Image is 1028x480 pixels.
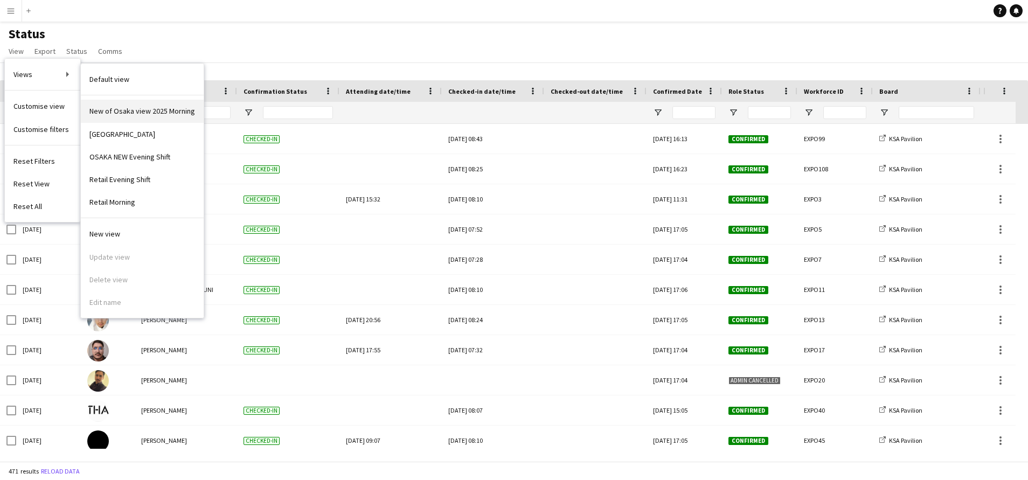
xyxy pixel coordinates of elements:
div: [DATE] 08:43 [448,124,538,154]
input: Workforce ID Filter Input [823,106,866,119]
a: Comms [94,44,127,58]
div: EXPO99 [797,124,873,154]
div: [DATE] 20:56 [346,305,435,335]
span: Default view [89,74,129,84]
span: Confirmed [728,135,768,143]
span: View [9,46,24,56]
span: Comms [98,46,122,56]
button: Open Filter Menu [879,108,889,117]
span: Checked-in [244,196,280,204]
a: undefined [81,100,204,122]
div: EXPO45 [797,426,873,455]
input: Confirmation Status Filter Input [263,106,333,119]
span: KSA Pavilion [889,255,922,263]
a: Reset Filters [5,150,80,172]
div: [DATE] 09:07 [346,426,435,455]
a: Reset All [5,195,80,218]
div: [DATE] 11:31 [647,184,722,214]
div: [DATE] 17:55 [346,335,435,365]
div: [DATE] [16,305,81,335]
div: EXPO108 [797,154,873,184]
a: undefined [81,222,204,245]
a: KSA Pavilion [879,436,922,444]
a: KSA Pavilion [879,316,922,324]
span: KSA Pavilion [889,195,922,203]
div: EXPO3 [797,184,873,214]
a: KSA Pavilion [879,286,922,294]
span: Checked-in date/time [448,87,516,95]
div: EXPO7 [797,245,873,274]
span: Retail Morning [89,197,135,207]
a: Customise view [5,95,80,117]
span: Reset View [13,179,50,189]
span: Checked-in [244,407,280,415]
span: Customise view [13,101,65,111]
div: [DATE] 07:52 [448,214,538,244]
div: [DATE] [16,395,81,425]
div: [DATE] 17:05 [647,214,722,244]
div: [DATE] 16:13 [647,124,722,154]
span: Confirmed [728,316,768,324]
span: Board [879,87,898,95]
div: [DATE] 08:25 [448,154,538,184]
a: Reset View [5,172,80,195]
input: Role Status Filter Input [748,106,791,119]
span: Checked-in [244,256,280,264]
div: EXPO11 [797,275,873,304]
span: KSA Pavilion [889,436,922,444]
button: Open Filter Menu [804,108,814,117]
span: Checked-out date/time [551,87,623,95]
div: [DATE] [16,214,81,244]
a: KSA Pavilion [879,195,922,203]
span: Confirmation Status [244,87,307,95]
a: KSA Pavilion [879,225,922,233]
span: Confirmed [728,226,768,234]
div: [DATE] 07:32 [448,335,538,365]
span: [PERSON_NAME] [141,406,187,414]
span: KSA Pavilion [889,225,922,233]
input: Board Filter Input [899,106,974,119]
span: [GEOGRAPHIC_DATA] [89,129,155,139]
div: [DATE] 08:07 [448,395,538,425]
span: Checked-in [244,165,280,173]
span: Reset All [13,201,42,211]
button: Open Filter Menu [244,108,253,117]
div: [DATE] [16,275,81,304]
a: KSA Pavilion [879,376,922,384]
div: [DATE] 08:10 [448,426,538,455]
div: [DATE] 17:04 [647,335,722,365]
a: undefined [81,145,204,168]
a: Views [5,63,80,86]
a: undefined [81,168,204,191]
span: KSA Pavilion [889,376,922,384]
button: Reload data [39,465,82,477]
div: EXPO40 [797,395,873,425]
div: [DATE] [16,245,81,274]
span: Confirmed [728,346,768,354]
img: Abdullah Alghoniman [87,310,109,331]
span: New of Osaka view 2025 Morning [89,106,195,116]
img: Taeko IKEGAWA [87,400,109,422]
a: KSA Pavilion [879,346,922,354]
div: [DATE] [16,365,81,395]
a: undefined [81,68,204,91]
a: Customise filters [5,118,80,141]
span: Attending date/time [346,87,411,95]
div: [DATE] 17:06 [647,275,722,304]
span: Confirmed [728,437,768,445]
a: KSA Pavilion [879,135,922,143]
a: KSA Pavilion [879,406,922,414]
button: Open Filter Menu [653,108,663,117]
span: [PERSON_NAME] [141,346,187,354]
div: [DATE] [16,335,81,365]
span: Checked-in [244,437,280,445]
span: Checked-in [244,135,280,143]
span: Views [13,69,32,79]
span: Confirmed [728,196,768,204]
div: [DATE] 17:04 [647,365,722,395]
span: Confirmed [728,256,768,264]
div: [DATE] 08:10 [448,184,538,214]
span: Checked-in [244,286,280,294]
span: Customise filters [13,124,69,134]
a: View [4,44,28,58]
